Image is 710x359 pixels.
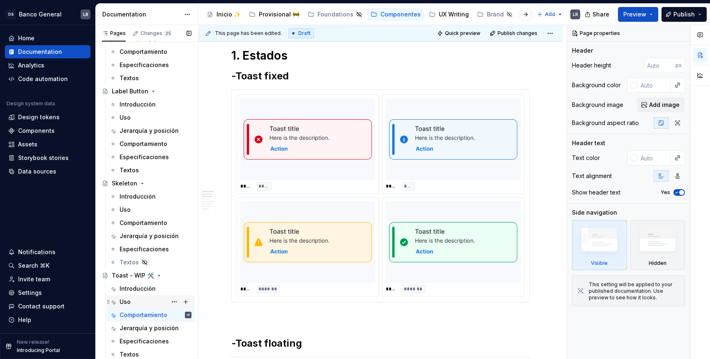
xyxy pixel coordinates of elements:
[106,295,195,308] a: Uso
[106,335,195,348] a: Especificaciones
[623,10,646,19] span: Preview
[572,188,620,197] div: Show header text
[120,113,131,122] div: Uso
[106,243,195,256] a: Especificaciones
[5,32,90,45] a: Home
[18,113,60,121] div: Design tokens
[18,275,50,283] div: Invite team
[17,339,49,345] p: New release!
[6,9,16,19] div: DS
[5,286,90,299] a: Settings
[187,311,190,319] div: LR
[572,154,600,162] div: Text color
[259,10,300,19] div: Provisional 🚧
[649,260,666,266] div: Hidden
[231,48,530,63] h1: 1. Estados
[649,101,680,109] span: Add image
[112,179,137,188] div: Skeleton
[120,324,179,332] div: Jerarquía y posición
[120,127,179,135] div: Jerarquía y posición
[637,97,685,112] button: Add image
[592,10,609,19] span: Share
[106,203,195,216] a: Uso
[120,232,179,240] div: Jerarquía y posición
[18,167,56,176] div: Data sources
[203,6,533,23] div: Page tree
[106,282,195,295] a: Introducción
[572,172,612,180] div: Text alignment
[120,337,169,345] div: Especificaciones
[120,74,139,82] div: Textos
[112,87,148,95] div: Label Button
[18,248,55,256] div: Notifications
[112,271,154,280] div: Toast - WIP 🛠️
[644,58,675,73] input: Auto
[5,72,90,86] a: Code automation
[120,285,156,293] div: Introducción
[304,8,366,21] a: Foundations
[5,111,90,124] a: Design tokens
[106,45,195,58] a: Comportamiento
[106,111,195,124] a: Uso
[102,30,126,37] div: Pages
[106,72,195,85] a: Textos
[17,347,60,354] p: Introducing Portal
[2,5,94,23] button: DSBanco GeneralLR
[474,8,516,21] a: Brand
[630,220,685,270] div: Hidden
[5,45,90,58] a: Documentation
[445,30,480,37] span: Quick preview
[106,124,195,137] a: Jerarquía y posición
[99,85,195,98] a: Label Button
[675,62,682,69] p: px
[5,165,90,178] a: Data sources
[367,8,424,21] a: Componentes
[5,313,90,327] button: Help
[106,256,195,269] a: Textos
[18,61,44,69] div: Analytics
[380,10,421,19] div: Componentes
[5,124,90,137] a: Components
[5,246,90,259] button: Notifications
[5,259,90,272] button: Search ⌘K
[19,10,62,19] div: Banco General
[106,58,195,72] a: Especificaciones
[215,30,282,37] span: This page has been edited.
[141,30,172,37] div: Changes
[545,11,555,18] span: Add
[203,8,244,21] a: Inicio ✨
[246,8,303,21] a: Provisional 🚧
[106,151,195,164] a: Especificaciones
[120,153,169,161] div: Especificaciones
[572,119,639,127] div: Background aspect ratio
[661,189,670,196] label: Yes
[120,100,156,109] div: Introducción
[487,28,541,39] button: Publish changes
[217,10,241,19] div: Inicio ✨
[120,350,139,359] div: Textos
[120,206,131,214] div: Uso
[106,190,195,203] a: Introducción
[231,337,530,350] h2: -Toast floating
[18,316,31,324] div: Help
[637,78,671,93] input: Auto
[572,139,605,147] div: Header text
[99,269,195,282] a: Toast - WIP 🛠️
[618,7,658,22] button: Preview
[498,30,537,37] span: Publish changes
[318,10,353,19] div: Foundations
[5,273,90,286] a: Invite team
[435,28,484,39] button: Quick preview
[120,258,139,266] div: Textos
[18,127,55,135] div: Components
[572,81,621,89] div: Background color
[18,262,49,270] div: Search ⌘K
[18,140,37,148] div: Assets
[231,69,530,83] h2: -Toast fixed
[120,245,169,253] div: Especificaciones
[120,140,167,148] div: Comportamiento
[572,61,611,69] div: Header height
[572,220,627,270] div: Visible
[120,192,156,201] div: Introducción
[18,154,69,162] div: Storybook stories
